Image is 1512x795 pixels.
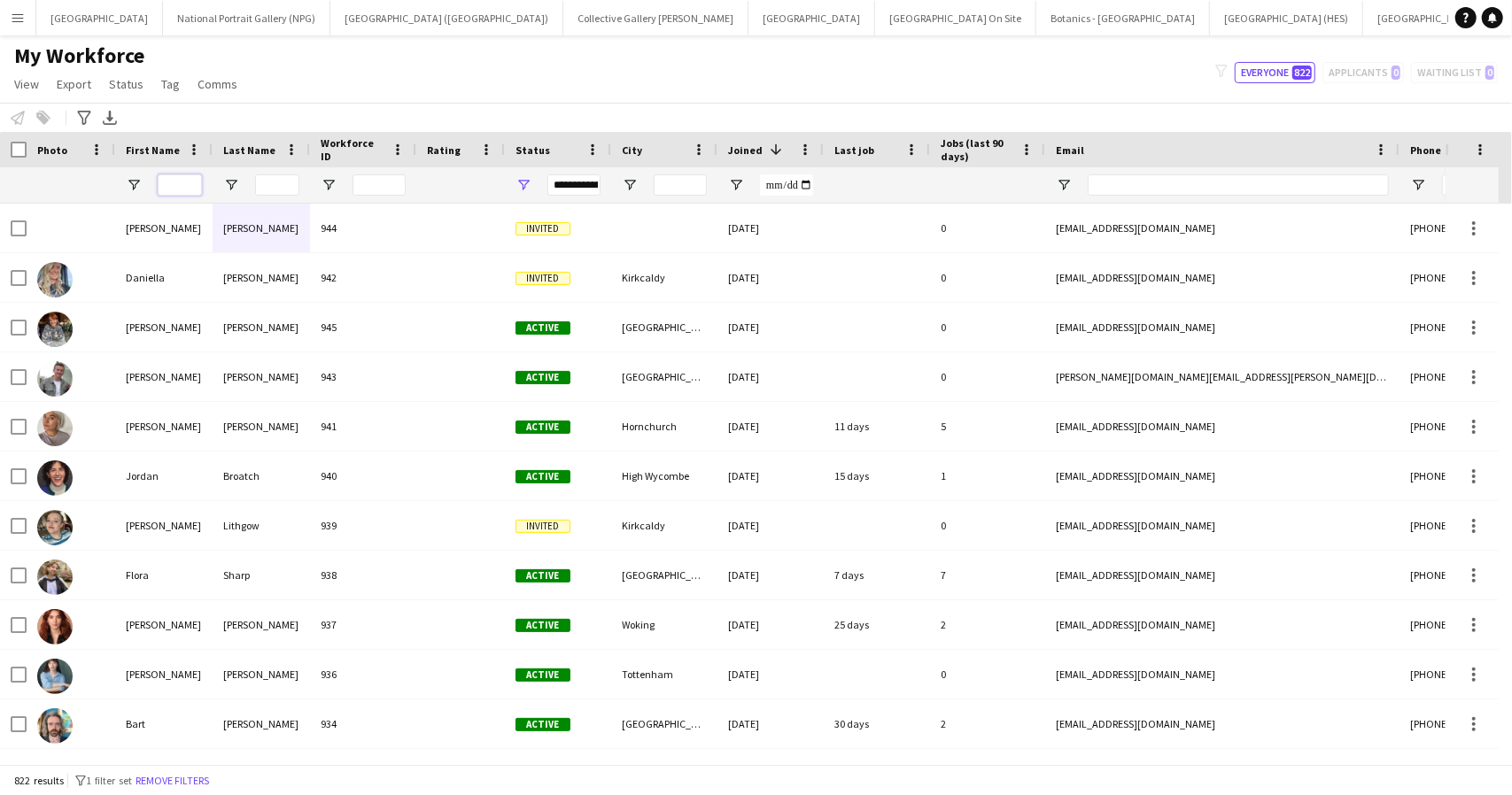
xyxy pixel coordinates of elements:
[50,73,98,96] a: Export
[516,143,550,157] span: Status
[158,174,202,196] input: First Name Filter Input
[37,609,73,644] img: Megan Earl
[213,204,310,252] div: [PERSON_NAME]
[115,501,213,550] div: [PERSON_NAME]
[86,774,132,787] span: 1 filter set
[14,76,39,92] span: View
[1235,62,1315,83] button: Everyone822
[611,600,717,649] div: Woking
[717,253,824,302] div: [DATE]
[115,204,213,252] div: [PERSON_NAME]
[516,619,570,632] span: Active
[115,551,213,599] div: Flora
[161,76,180,92] span: Tag
[74,107,95,128] app-action-btn: Advanced filters
[310,204,416,252] div: 944
[310,600,416,649] div: 937
[37,659,73,694] img: Lyndsey Ruiz
[1045,551,1400,599] div: [EMAIL_ADDRESS][DOMAIN_NAME]
[930,204,1045,252] div: 0
[37,262,73,297] img: Daniella Barnes
[717,650,824,699] div: [DATE]
[930,551,1045,599] div: 7
[14,42,144,69] span: My Workforce
[930,303,1045,351] div: 0
[717,600,824,649] div: [DATE]
[190,73,244,96] a: Comms
[941,136,1013,163] span: Jobs (last 90 days)
[930,501,1045,550] div: 0
[1292,66,1312,80] span: 822
[99,107,120,128] app-action-btn: Export XLSX
[1088,174,1389,196] input: Email Filter Input
[310,402,416,451] div: 941
[717,352,824,401] div: [DATE]
[930,600,1045,649] div: 2
[516,569,570,583] span: Active
[321,136,384,163] span: Workforce ID
[930,402,1045,451] div: 5
[717,303,824,351] div: [DATE]
[824,699,930,748] div: 30 days
[115,352,213,401] div: [PERSON_NAME]
[213,650,310,699] div: [PERSON_NAME]
[824,452,930,500] div: 15 days
[516,371,570,384] span: Active
[611,650,717,699] div: Tottenham
[717,402,824,451] div: [DATE]
[223,177,239,193] button: Open Filter Menu
[824,551,930,599] div: 7 days
[654,174,707,196] input: City Filter Input
[1410,143,1441,157] span: Phone
[213,253,310,302] div: [PERSON_NAME]
[1410,177,1426,193] button: Open Filter Menu
[717,699,824,748] div: [DATE]
[930,452,1045,500] div: 1
[57,76,91,92] span: Export
[1045,501,1400,550] div: [EMAIL_ADDRESS][DOMAIN_NAME]
[516,718,570,731] span: Active
[1036,1,1210,35] button: Botanics - [GEOGRAPHIC_DATA]
[213,452,310,500] div: Broatch
[310,551,416,599] div: 938
[1045,650,1400,699] div: [EMAIL_ADDRESS][DOMAIN_NAME]
[717,551,824,599] div: [DATE]
[611,452,717,500] div: High Wycombe
[223,143,275,157] span: Last Name
[1045,600,1400,649] div: [EMAIL_ADDRESS][DOMAIN_NAME]
[310,253,416,302] div: 942
[310,303,416,351] div: 945
[37,312,73,347] img: Gracie Jacobson
[255,174,299,196] input: Last Name Filter Input
[516,272,570,285] span: Invited
[126,177,142,193] button: Open Filter Menu
[748,1,875,35] button: [GEOGRAPHIC_DATA]
[1210,1,1363,35] button: [GEOGRAPHIC_DATA] (HES)
[115,600,213,649] div: [PERSON_NAME]
[930,352,1045,401] div: 0
[717,452,824,500] div: [DATE]
[213,501,310,550] div: Lithgow
[321,177,337,193] button: Open Filter Menu
[834,143,874,157] span: Last job
[611,303,717,351] div: [GEOGRAPHIC_DATA]
[310,352,416,401] div: 943
[310,452,416,500] div: 940
[611,352,717,401] div: [GEOGRAPHIC_DATA]
[516,321,570,335] span: Active
[611,699,717,748] div: [GEOGRAPHIC_DATA]
[213,303,310,351] div: [PERSON_NAME]
[213,600,310,649] div: [PERSON_NAME]
[1045,352,1400,401] div: [PERSON_NAME][DOMAIN_NAME][EMAIL_ADDRESS][PERSON_NAME][DOMAIN_NAME]
[115,402,213,451] div: [PERSON_NAME]
[516,470,570,483] span: Active
[37,361,73,397] img: Peter James Sullivan
[1056,143,1084,157] span: Email
[37,460,73,496] img: Jordan Broatch
[115,650,213,699] div: [PERSON_NAME]
[154,73,187,96] a: Tag
[427,143,461,157] span: Rating
[310,699,416,748] div: 934
[213,352,310,401] div: [PERSON_NAME]
[37,560,73,595] img: Flora Sharp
